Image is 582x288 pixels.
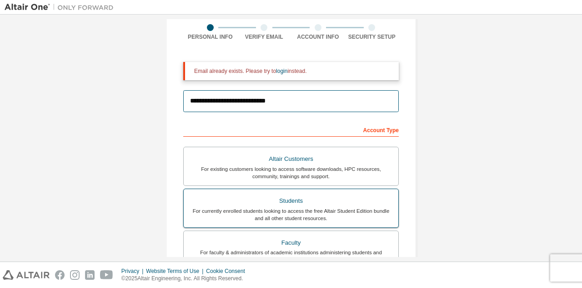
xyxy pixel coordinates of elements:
[189,153,393,165] div: Altair Customers
[121,267,146,275] div: Privacy
[146,267,206,275] div: Website Terms of Use
[276,68,287,74] a: login
[206,267,250,275] div: Cookie Consent
[189,249,393,263] div: For faculty & administrators of academic institutions administering students and accessing softwa...
[194,67,391,75] div: Email already exists. Please try to instead.
[121,275,251,283] p: © 2025 Altair Engineering, Inc. All Rights Reserved.
[189,195,393,207] div: Students
[189,165,393,180] div: For existing customers looking to access software downloads, HPC resources, community, trainings ...
[3,270,50,280] img: altair_logo.svg
[55,270,65,280] img: facebook.svg
[70,270,80,280] img: instagram.svg
[291,33,345,41] div: Account Info
[183,33,237,41] div: Personal Info
[85,270,95,280] img: linkedin.svg
[100,270,113,280] img: youtube.svg
[183,122,399,137] div: Account Type
[189,207,393,222] div: For currently enrolled students looking to access the free Altair Student Edition bundle and all ...
[237,33,291,41] div: Verify Email
[189,237,393,249] div: Faculty
[5,3,118,12] img: Altair One
[345,33,399,41] div: Security Setup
